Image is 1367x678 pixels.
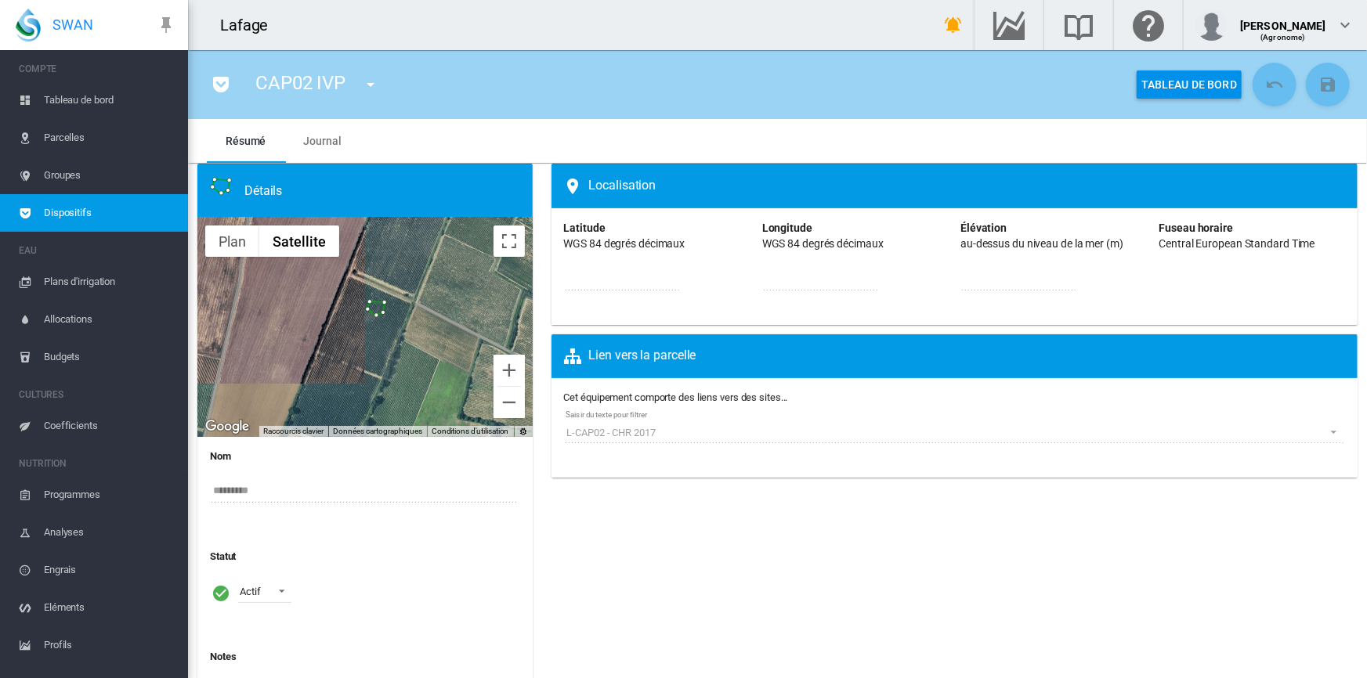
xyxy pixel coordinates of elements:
[944,16,963,34] md-icon: icon-bell-ring
[210,550,236,562] b: Statut
[210,177,533,205] div: Site Health Area
[566,420,1344,443] md-select: Saisir du texte pour filtrer: L-CAP02 - CHR 2017
[201,417,253,437] img: Google
[1336,16,1354,34] md-icon: icon-chevron-down
[960,221,1007,236] div: Élévation
[157,16,175,34] md-icon: icon-pin
[44,589,175,626] span: Eléments
[220,14,282,36] div: Lafage
[210,651,237,662] b: Notes
[1318,75,1337,94] md-icon: icon-content-save
[567,426,656,440] div: L-CAP02 - CHR 2017
[1137,70,1242,99] button: Tableau de bord
[1240,12,1326,27] div: [PERSON_NAME]
[255,72,345,94] span: CAP02 IVP
[44,301,175,338] span: Allocations
[333,426,422,437] button: Données cartographiques
[564,177,656,196] span: Localisation
[205,225,259,257] button: Afficher un plan de ville
[44,476,175,514] span: Programmes
[19,451,175,476] span: NUTRITION
[494,355,525,386] button: Zoom avant
[558,347,1358,366] div: Un "lien vers la parcelle" fera apparaître le dispositif sur le plan de la parcelle et dans la li...
[564,221,606,236] div: Latitude
[564,177,589,196] md-icon: icon-map-marker
[1159,236,1315,252] div: Central European Standard Time
[1060,16,1098,34] md-icon: Recherche dans la librairie
[365,299,387,327] div: CAP02 IVP
[564,347,589,366] md-icon: icon-sitemap
[1260,33,1305,41] span: (Agronome)
[303,135,341,147] span: Journal
[564,391,1346,405] label: Cet équipement comporte des liens vers des sites...
[52,15,93,34] span: SWAN
[44,157,175,194] span: Groupes
[263,426,324,437] button: Raccourcis clavier
[44,263,175,301] span: Plans d'irrigation
[355,69,386,100] button: icon-menu-down
[762,221,812,236] div: Longitude
[201,417,253,437] a: Ouvrir cette zone dans Google Maps (dans une nouvelle fenêtre)
[210,177,232,205] img: 3.svg
[205,69,237,100] button: icon-pocket
[361,75,380,94] md-icon: icon-menu-down
[16,9,41,41] img: SWAN-Landscape-Logo-Colour-drop.png
[519,427,528,436] a: Signaler à Google une erreur dans la carte routière ou les images
[44,407,175,445] span: Coefficients
[564,236,685,252] div: WGS 84 degrés décimaux
[938,9,969,41] button: icon-bell-ring
[226,135,266,147] span: Résumé
[19,382,175,407] span: CULTURES
[44,338,175,376] span: Budgets
[960,236,1123,252] div: au-dessus du niveau de la mer (m)
[259,225,339,257] button: Afficher les images satellite
[44,626,175,664] span: Profils
[210,450,231,462] b: Nom
[432,427,509,435] a: Conditions d'utilisation
[44,551,175,589] span: Engrais
[1306,63,1350,106] button: Enregistrer les modifications
[212,583,230,603] i: Actif
[1265,75,1284,94] md-icon: icon-undo
[19,56,175,81] span: COMPTE
[212,75,230,94] md-icon: icon-pocket
[1159,221,1234,236] div: Fuseau horaire
[990,16,1028,34] md-icon: Accéder au Data Hub
[1196,9,1228,41] img: profile.jpg
[44,81,175,119] span: Tableau de bord
[494,225,525,257] button: Passer en plein écran
[564,347,696,366] span: Lien vers la parcelle
[762,236,884,252] div: WGS 84 degrés décimaux
[44,194,175,232] span: Dispositifs
[1130,16,1167,34] md-icon: Cliquez ici pour obtenir de l'aide
[44,514,175,551] span: Analyses
[44,119,175,157] span: Parcelles
[19,238,175,263] span: EAU
[1253,63,1296,106] button: Annuler les modifications
[494,387,525,418] button: Zoom arrière
[240,586,261,597] div: Actif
